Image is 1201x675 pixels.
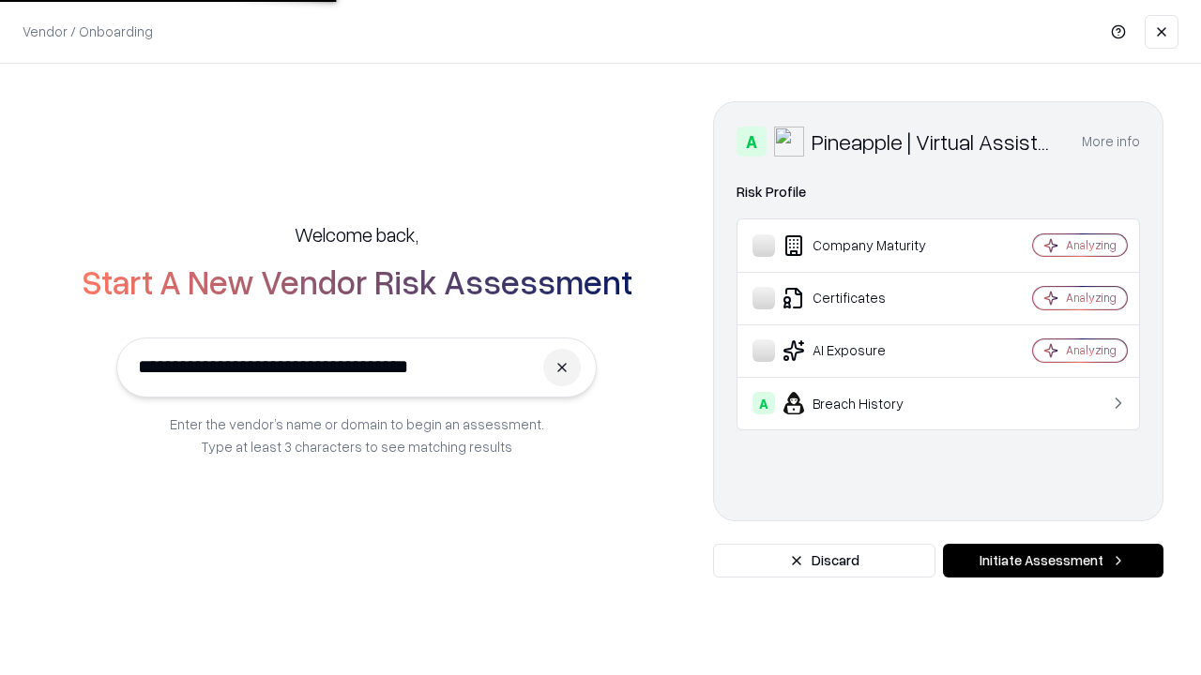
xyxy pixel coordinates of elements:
[82,262,632,300] h2: Start A New Vendor Risk Assessment
[23,22,153,41] p: Vendor / Onboarding
[170,412,544,457] p: Enter the vendor’s name or domain to begin an assessment. Type at least 3 characters to see match...
[753,234,977,257] div: Company Maturity
[943,544,1163,577] button: Initiate Assessment
[753,392,977,414] div: Breach History
[737,181,1140,203] div: Risk Profile
[1082,125,1140,158] button: More info
[713,544,935,577] button: Discard
[295,221,418,247] h5: Welcome back,
[812,127,1059,157] div: Pineapple | Virtual Assistant Agency
[753,392,775,414] div: A
[1066,342,1117,358] div: Analyzing
[737,127,767,157] div: A
[753,287,977,309] div: Certificates
[1066,290,1117,306] div: Analyzing
[774,127,804,157] img: Pineapple | Virtual Assistant Agency
[753,339,977,362] div: AI Exposure
[1066,237,1117,253] div: Analyzing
